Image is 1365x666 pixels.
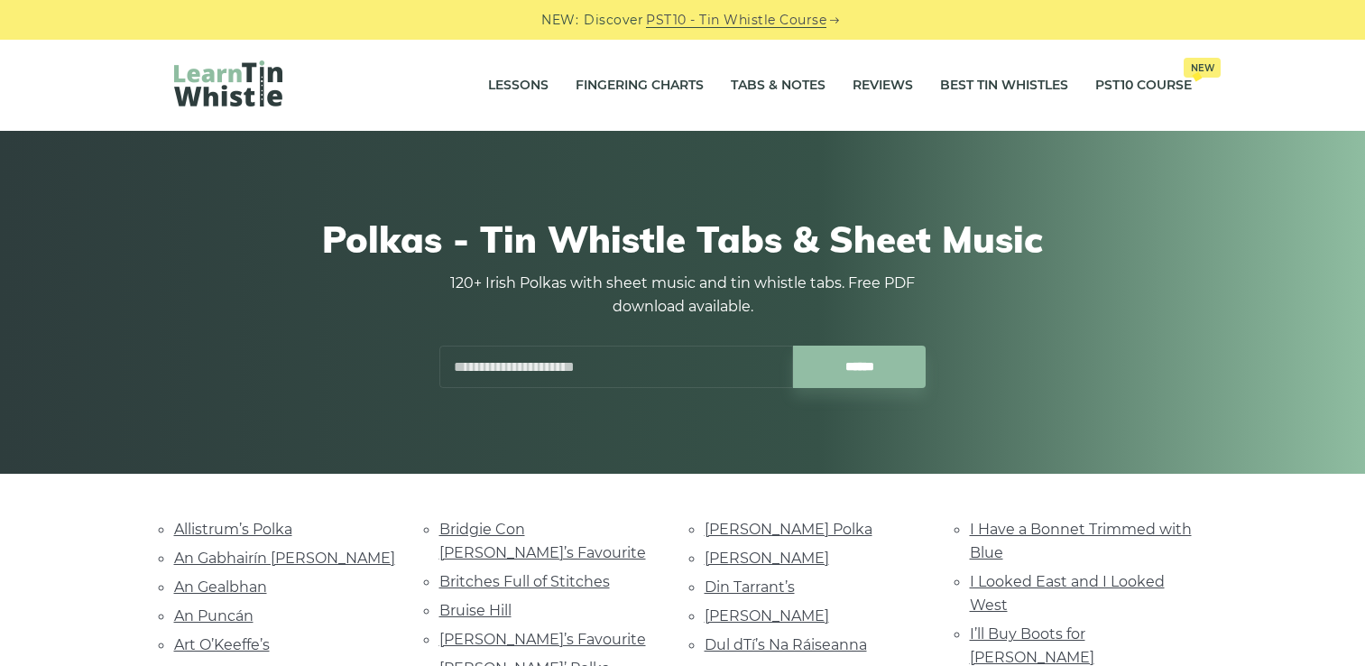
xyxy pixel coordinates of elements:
a: I Looked East and I Looked West [970,573,1165,614]
a: Fingering Charts [576,63,704,108]
a: [PERSON_NAME] Polka [705,521,872,538]
a: Art O’Keeffe’s [174,636,270,653]
a: An Gealbhan [174,578,267,596]
a: Dul dTí’s Na Ráiseanna [705,636,867,653]
a: I Have a Bonnet Trimmed with Blue [970,521,1192,561]
a: I’ll Buy Boots for [PERSON_NAME] [970,625,1094,666]
a: [PERSON_NAME] [705,550,829,567]
a: An Puncán [174,607,254,624]
a: Reviews [853,63,913,108]
a: Britches Full of Stitches [439,573,610,590]
a: [PERSON_NAME]’s Favourite [439,631,646,648]
h1: Polkas - Tin Whistle Tabs & Sheet Music [174,217,1192,261]
a: An Gabhairín [PERSON_NAME] [174,550,395,567]
img: LearnTinWhistle.com [174,60,282,106]
span: New [1184,58,1221,78]
a: Bruise Hill [439,602,512,619]
a: [PERSON_NAME] [705,607,829,624]
a: PST10 CourseNew [1095,63,1192,108]
p: 120+ Irish Polkas with sheet music and tin whistle tabs. Free PDF download available. [439,272,927,319]
a: Best Tin Whistles [940,63,1068,108]
a: Din Tarrant’s [705,578,795,596]
a: Bridgie Con [PERSON_NAME]’s Favourite [439,521,646,561]
a: Lessons [488,63,549,108]
a: Tabs & Notes [731,63,825,108]
a: Allistrum’s Polka [174,521,292,538]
